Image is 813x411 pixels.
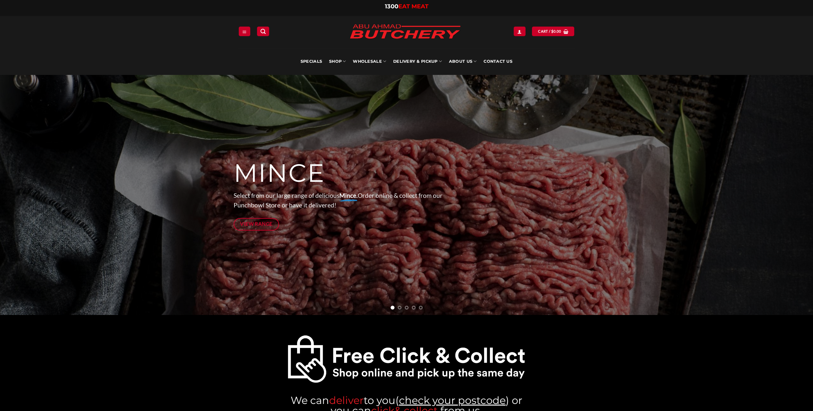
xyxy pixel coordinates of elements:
li: Page dot 2 [398,306,402,310]
a: Login [514,27,525,36]
a: Delivery & Pickup [393,48,442,75]
span: Select from our large range of delicious Order online & collect from our Punchbowl Store or have ... [234,192,443,209]
li: Page dot 1 [391,306,394,310]
span: EAT MEAT [398,3,428,10]
img: Abu Ahmad Butchery [344,20,466,44]
li: Page dot 3 [405,306,409,310]
bdi: 0.00 [551,29,561,33]
span: Cart / [538,28,561,34]
a: Wholesale [353,48,386,75]
a: Menu [239,27,250,36]
a: Abu-Ahmad-Butchery-Sydney-Online-Halal-Butcher-click and collect your meat punchbowl [287,334,526,384]
li: Page dot 5 [419,306,423,310]
a: SHOP [329,48,346,75]
a: check your postcode [399,394,506,407]
span: $ [551,28,553,34]
a: deliverto you [329,394,395,407]
span: View Range [240,220,273,228]
a: Contact Us [484,48,512,75]
a: 1300EAT MEAT [385,3,428,10]
img: Abu Ahmad Butchery Punchbowl [287,334,526,384]
span: deliver [329,394,364,407]
span: 1300 [385,3,398,10]
a: View Range [234,218,279,230]
a: Specials [301,48,322,75]
strong: Mince. [339,192,358,199]
li: Page dot 4 [412,306,416,310]
a: About Us [449,48,477,75]
a: Search [257,27,269,36]
span: MINCE [234,158,325,189]
a: View cart [532,27,574,36]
